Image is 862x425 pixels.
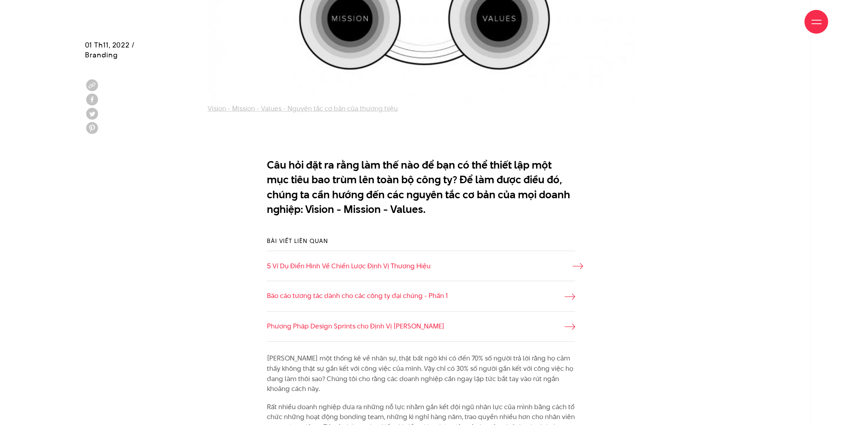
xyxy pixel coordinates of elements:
a: Báo cáo tương tác dành cho các công ty đại chúng - Phần 1 [267,291,575,302]
a: Phương Pháp Design Sprints cho Định Vị [PERSON_NAME] [267,322,575,332]
p: Câu hỏi đặt ra rằng làm thế nào để bạn có thể thiết lập một mục tiêu bao trùm lên toàn bộ công ty... [267,157,575,217]
p: [PERSON_NAME] một thống kê về nhân sự, thật bất ngờ khi có đến 70% số người trả lời rằng họ cảm t... [267,354,575,394]
a: Vision - Mission - Values - Nguyên tắc cơ bản của thương hiệu [208,104,398,113]
h3: Bài viết liên quan [267,237,575,245]
span: 01 Th11, 2022 / Branding [85,40,135,60]
a: 5 Ví Dụ Điển Hình Về Chiến Lược Định Vị Thương Hiệu [267,261,575,271]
